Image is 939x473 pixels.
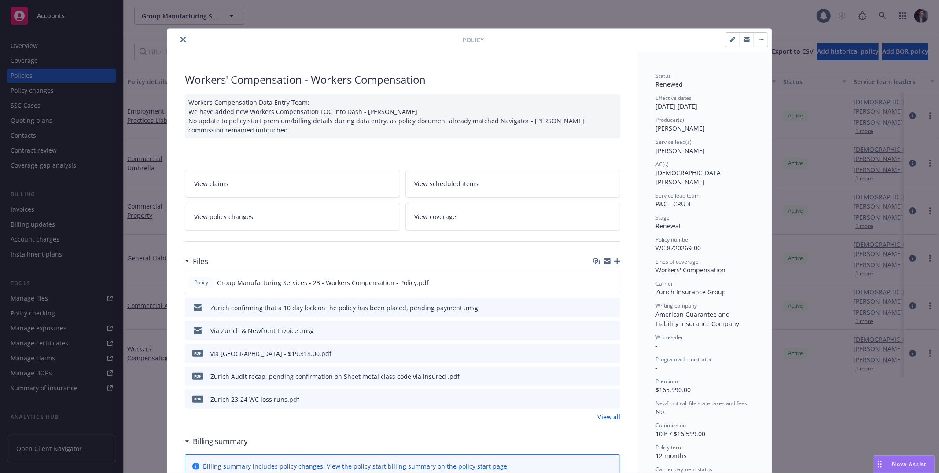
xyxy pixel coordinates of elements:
span: Nova Assist [892,460,927,468]
span: Stage [655,214,670,221]
span: P&C - CRU 4 [655,200,691,208]
button: preview file [609,395,617,404]
a: View scheduled items [405,170,621,198]
span: [DEMOGRAPHIC_DATA][PERSON_NAME] [655,169,723,186]
span: Policy term [655,444,683,451]
span: View scheduled items [415,179,479,188]
span: Zurich Insurance Group [655,288,726,296]
span: Lines of coverage [655,258,699,265]
span: - [655,341,658,350]
a: View coverage [405,203,621,231]
span: Carrier payment status [655,466,712,473]
span: Premium [655,378,678,385]
span: [PERSON_NAME] [655,124,705,132]
span: Policy [462,35,484,44]
span: pdf [192,396,203,402]
span: View coverage [415,212,457,221]
span: 12 months [655,451,687,460]
span: Carrier [655,280,673,287]
span: Wholesaler [655,334,683,341]
span: Newfront will file state taxes and fees [655,400,747,407]
button: download file [595,349,602,358]
button: download file [595,372,602,381]
a: View policy changes [185,203,400,231]
span: Policy [192,279,210,286]
span: Commission [655,422,686,429]
span: AC(s) [655,161,669,168]
button: preview file [609,349,617,358]
button: preview file [609,303,617,312]
div: Files [185,256,208,267]
h3: Files [193,256,208,267]
span: 10% / $16,599.00 [655,429,705,438]
div: Workers Compensation Data Entry Team: We have added new Workers Compensation LOC into Dash - [PER... [185,94,620,138]
button: preview file [608,278,616,287]
div: Drag to move [874,456,885,473]
span: Renewed [655,80,683,88]
span: Service lead(s) [655,138,692,146]
div: Via Zurich & Newfront Invoice .msg [210,326,314,335]
button: download file [595,303,602,312]
div: Zurich 23-24 WC loss runs.pdf [210,395,299,404]
a: View claims [185,170,400,198]
span: Policy number [655,236,690,243]
span: American Guarantee and Liability Insurance Company [655,310,739,328]
span: Renewal [655,222,681,230]
span: pdf [192,373,203,379]
button: preview file [609,372,617,381]
div: Zurich Audit recap, pending confirmation on Sheet metal class code via insured .pdf [210,372,460,381]
span: [PERSON_NAME] [655,147,705,155]
button: download file [595,326,602,335]
span: WC 8720269-00 [655,244,701,252]
a: policy start page [458,462,507,470]
button: close [178,34,188,45]
span: pdf [192,350,203,356]
span: Status [655,72,671,80]
button: preview file [609,326,617,335]
span: View claims [194,179,228,188]
h3: Billing summary [193,436,248,447]
div: Workers' Compensation - Workers Compensation [185,72,620,87]
div: Workers' Compensation [655,265,754,275]
span: $165,990.00 [655,385,691,394]
span: - [655,363,658,372]
span: Producer(s) [655,116,684,124]
span: No [655,407,664,416]
div: Billing summary includes policy changes. View the policy start billing summary on the . [203,462,509,471]
span: Effective dates [655,94,692,102]
div: Zurich confirming that a 10 day lock on the policy has been placed, pending payment .msg [210,303,478,312]
div: via [GEOGRAPHIC_DATA] - $19,318.00.pdf [210,349,331,358]
div: Billing summary [185,436,248,447]
a: View all [597,412,620,422]
div: [DATE] - [DATE] [655,94,754,111]
span: Writing company [655,302,697,309]
button: download file [594,278,601,287]
span: Program administrator [655,356,712,363]
span: Group Manufacturing Services - 23 - Workers Compensation - Policy.pdf [217,278,429,287]
span: View policy changes [194,212,253,221]
span: Service lead team [655,192,700,199]
button: download file [595,395,602,404]
button: Nova Assist [874,455,935,473]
